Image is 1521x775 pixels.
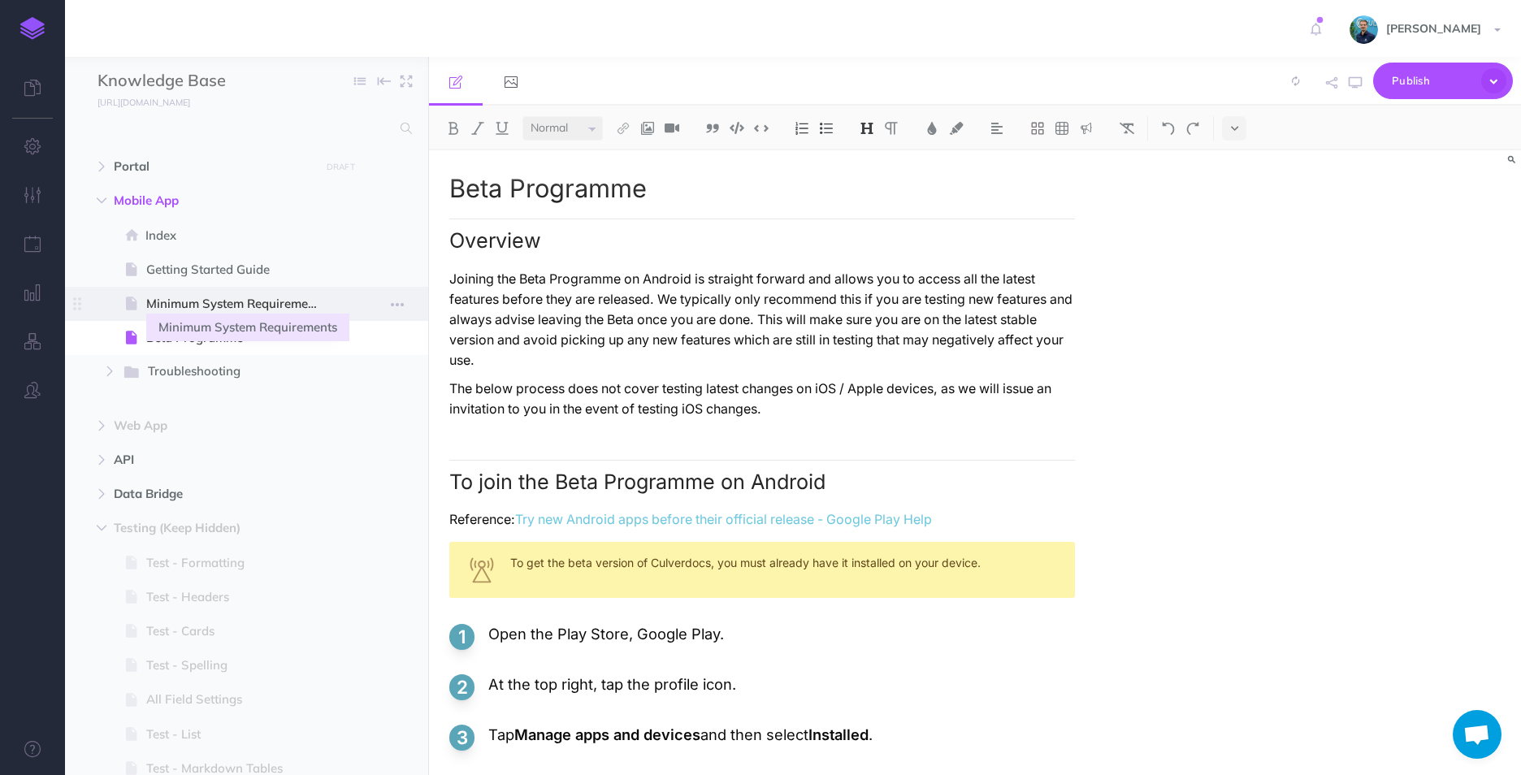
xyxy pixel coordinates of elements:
[808,725,869,743] strong: Installed
[1185,122,1200,135] img: Redo
[146,725,331,744] span: Test - List
[148,362,306,383] span: Troubleshooting
[495,122,509,135] img: Underline button
[1161,122,1176,135] img: Undo
[114,416,310,435] span: Web App
[449,509,1075,530] p: Reference:
[616,122,630,135] img: Link button
[925,122,939,135] img: Text color button
[114,450,310,470] span: API
[1453,710,1501,759] a: Open chat
[146,553,331,573] span: Test - Formatting
[449,175,1075,202] h1: Beta Programme
[146,294,331,314] span: Minimum System Requirements
[1079,122,1094,135] img: Callout dropdown menu button
[146,587,331,607] span: Test - Headers
[1350,15,1378,44] img: 7a05d0099e4b0ca8a59ceac40a1918d2.jpg
[320,158,361,176] button: DRAFT
[449,219,1075,253] h2: Overview
[449,460,1075,494] h2: To join the Beta Programme on Android
[145,226,331,245] span: Index
[488,725,1075,745] p: Tap and then select .
[515,512,932,527] a: Try new Android apps before their official release - Google Play Help
[449,542,1075,598] div: To get the beta version of Culverdocs, you must already have it installed on your device.
[488,674,1075,695] p: At the top right, tap the profile icon.
[114,484,310,504] span: Data Bridge
[97,97,190,108] small: [URL][DOMAIN_NAME]
[97,114,391,143] input: Search
[640,122,655,135] img: Add image button
[146,656,331,675] span: Test - Spelling
[884,122,899,135] img: Paragraph button
[1373,63,1513,99] button: Publish
[114,518,310,538] span: Testing (Keep Hidden)
[665,122,679,135] img: Add video button
[514,725,700,743] strong: Manage apps and devices
[1055,122,1069,135] img: Create table button
[327,162,355,172] small: DRAFT
[146,328,331,348] span: Beta Programme
[1392,68,1473,93] span: Publish
[449,269,1075,370] p: Joining the Beta Programme on Android is straight forward and allows you to access all the latest...
[990,122,1004,135] img: Alignment dropdown menu button
[1378,21,1489,36] span: [PERSON_NAME]
[795,122,809,135] img: Ordered list button
[146,621,331,641] span: Test - Cards
[860,122,874,135] img: Headings dropdown button
[146,690,331,709] span: All Field Settings
[446,122,461,135] img: Bold button
[1120,122,1134,135] img: Clear styles button
[470,122,485,135] img: Italic button
[488,624,1075,644] p: Open the Play Store, Google Play.
[819,122,834,135] img: Unordered list button
[730,122,744,134] img: Code block button
[97,69,288,93] input: Documentation Name
[20,17,45,40] img: logo-mark.svg
[114,157,310,176] span: Portal
[65,93,206,110] a: [URL][DOMAIN_NAME]
[754,122,769,134] img: Inline code button
[449,379,1075,419] p: The below process does not cover testing latest changes on iOS / Apple devices, as we will issue ...
[949,122,964,135] img: Text background color button
[705,122,720,135] img: Blockquote button
[114,191,310,210] span: Mobile App
[146,260,331,279] span: Getting Started Guide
